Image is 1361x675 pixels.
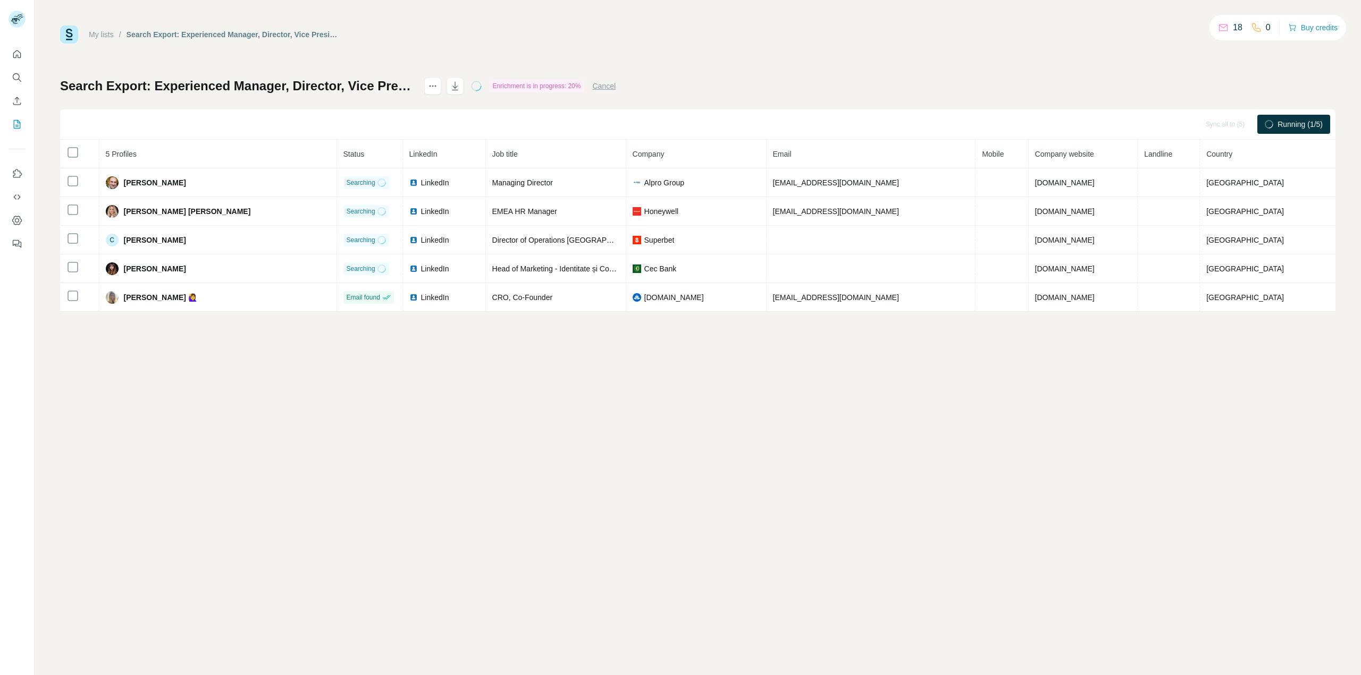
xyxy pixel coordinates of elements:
span: EMEA HR Manager [492,207,557,216]
img: company-logo [633,264,641,273]
img: company-logo [633,293,641,302]
span: Landline [1144,150,1172,158]
span: [GEOGRAPHIC_DATA] [1206,293,1284,302]
span: [DOMAIN_NAME] [1035,207,1095,216]
button: Dashboard [9,211,26,230]
p: 18 [1233,21,1242,34]
span: CRO, Co-Founder [492,293,553,302]
span: Honeywell [644,206,679,217]
span: [GEOGRAPHIC_DATA] [1206,178,1284,187]
span: Managing Director [492,178,553,187]
button: Use Surfe on LinkedIn [9,164,26,183]
span: Searching [347,264,375,274]
button: actions [424,78,441,95]
span: Mobile [982,150,1004,158]
span: Superbet [644,235,675,245]
span: LinkedIn [421,292,449,303]
div: Search Export: Experienced Manager, Director, Vice President, CXO, [GEOGRAPHIC_DATA], [GEOGRAPHIC... [127,29,338,40]
div: Enrichment is in progress: 20% [489,80,584,92]
img: company-logo [633,178,641,187]
span: [GEOGRAPHIC_DATA] [1206,264,1284,273]
img: LinkedIn logo [409,178,418,187]
img: Surfe Logo [60,25,78,44]
button: Enrich CSV [9,91,26,110]
a: My lists [89,30,114,39]
span: Searching [347,207,375,216]
span: Company website [1035,150,1094,158]
span: Email found [347,293,380,302]
span: Searching [347,235,375,245]
span: [EMAIL_ADDRESS][DOMAIN_NAME] [773,293,899,302]
img: Avatar [106,205,119,218]
span: [EMAIL_ADDRESS][DOMAIN_NAME] [773,178,899,187]
span: Country [1206,150,1232,158]
h1: Search Export: Experienced Manager, Director, Vice President, CXO, [GEOGRAPHIC_DATA], [GEOGRAPHIC... [60,78,415,95]
span: Cec Bank [644,263,677,274]
span: Running (1/5) [1278,119,1323,130]
span: Alpro Group [644,177,684,188]
span: Status [343,150,365,158]
img: Avatar [106,176,119,189]
span: Director of Operations [GEOGRAPHIC_DATA] [492,236,645,244]
span: LinkedIn [421,263,449,274]
span: LinkedIn [421,206,449,217]
span: LinkedIn [421,235,449,245]
button: Quick start [9,45,26,64]
span: [PERSON_NAME] [PERSON_NAME] [124,206,251,217]
img: LinkedIn logo [409,236,418,244]
div: C [106,234,119,246]
img: Avatar [106,262,119,275]
span: Head of Marketing - Identitate și Comunicare Strategică [492,264,676,273]
span: [EMAIL_ADDRESS][DOMAIN_NAME] [773,207,899,216]
img: company-logo [633,236,641,244]
span: LinkedIn [421,177,449,188]
span: [DOMAIN_NAME] [1035,236,1095,244]
span: [GEOGRAPHIC_DATA] [1206,236,1284,244]
span: [PERSON_NAME] [124,177,186,188]
span: [DOMAIN_NAME] [1035,293,1095,302]
span: [DOMAIN_NAME] [1035,178,1095,187]
img: Avatar [106,291,119,304]
span: 5 Profiles [106,150,137,158]
span: LinkedIn [409,150,438,158]
span: Job title [492,150,518,158]
button: Buy credits [1288,20,1338,35]
button: Feedback [9,234,26,253]
span: [PERSON_NAME] [124,235,186,245]
span: [GEOGRAPHIC_DATA] [1206,207,1284,216]
span: Email [773,150,792,158]
button: Search [9,68,26,87]
span: [DOMAIN_NAME] [644,292,704,303]
img: company-logo [633,207,641,216]
li: / [119,29,121,40]
span: [PERSON_NAME] 🙋‍♀️ [124,292,197,303]
span: Company [633,150,665,158]
span: [DOMAIN_NAME] [1035,264,1095,273]
img: LinkedIn logo [409,293,418,302]
img: LinkedIn logo [409,264,418,273]
button: My lists [9,115,26,134]
button: Use Surfe API [9,187,26,207]
span: [PERSON_NAME] [124,263,186,274]
img: LinkedIn logo [409,207,418,216]
p: 0 [1266,21,1271,34]
span: Searching [347,178,375,187]
button: Cancel [592,81,616,91]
